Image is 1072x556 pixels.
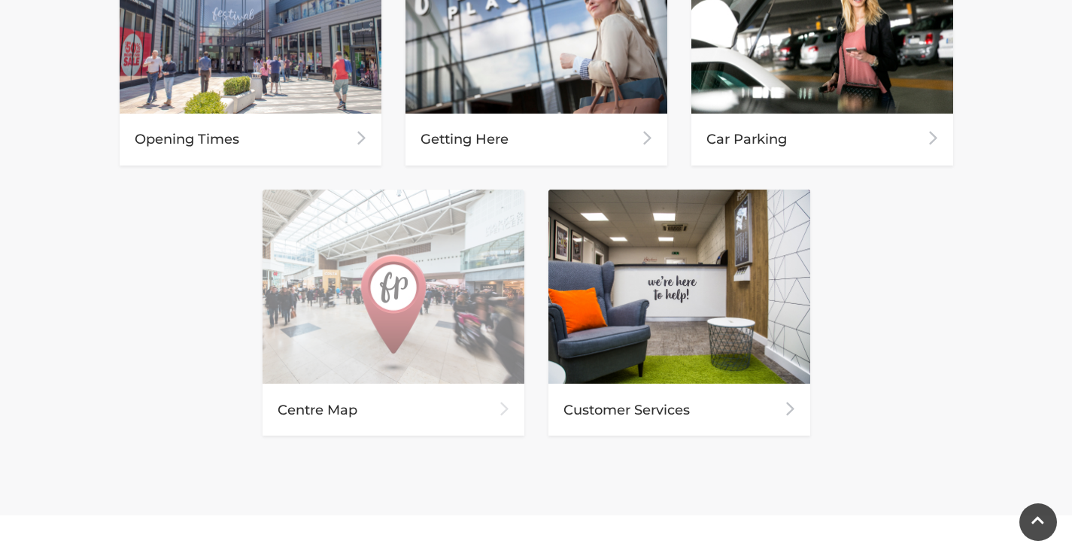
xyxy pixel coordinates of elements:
div: Getting Here [405,114,667,166]
div: Car Parking [691,114,953,166]
div: Opening Times [120,114,381,166]
a: Centre Map [263,190,524,436]
a: Customer Services [548,190,810,436]
div: Centre Map [263,384,524,436]
div: Customer Services [548,384,810,436]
